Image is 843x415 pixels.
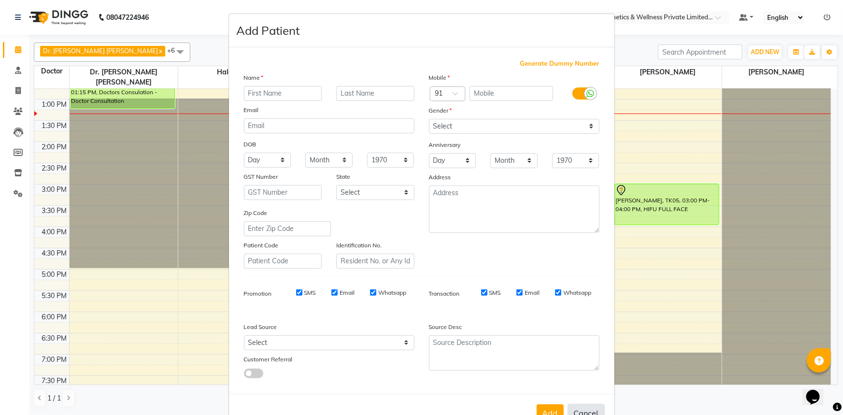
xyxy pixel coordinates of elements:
[520,59,600,69] span: Generate Dummy Number
[244,86,322,101] input: First Name
[244,254,322,269] input: Patient Code
[336,86,414,101] input: Last Name
[489,288,501,297] label: SMS
[304,288,316,297] label: SMS
[244,185,322,200] input: GST Number
[244,73,264,82] label: Name
[429,289,460,298] label: Transaction
[429,73,450,82] label: Mobile
[336,254,414,269] input: Resident No. or Any Id
[336,172,350,181] label: State
[244,355,293,364] label: Customer Referral
[470,86,553,101] input: Mobile
[563,288,591,297] label: Whatsapp
[802,376,833,405] iframe: chat widget
[244,241,279,250] label: Patient Code
[244,221,331,236] input: Enter Zip Code
[244,323,277,331] label: Lead Source
[429,141,461,149] label: Anniversary
[525,288,540,297] label: Email
[336,241,382,250] label: Identification No.
[429,106,452,115] label: Gender
[244,172,278,181] label: GST Number
[429,173,451,182] label: Address
[244,209,268,217] label: Zip Code
[378,288,406,297] label: Whatsapp
[244,289,272,298] label: Promotion
[244,140,257,149] label: DOB
[237,22,300,39] h4: Add Patient
[244,106,259,114] label: Email
[340,288,355,297] label: Email
[244,118,414,133] input: Email
[429,323,462,331] label: Source Desc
